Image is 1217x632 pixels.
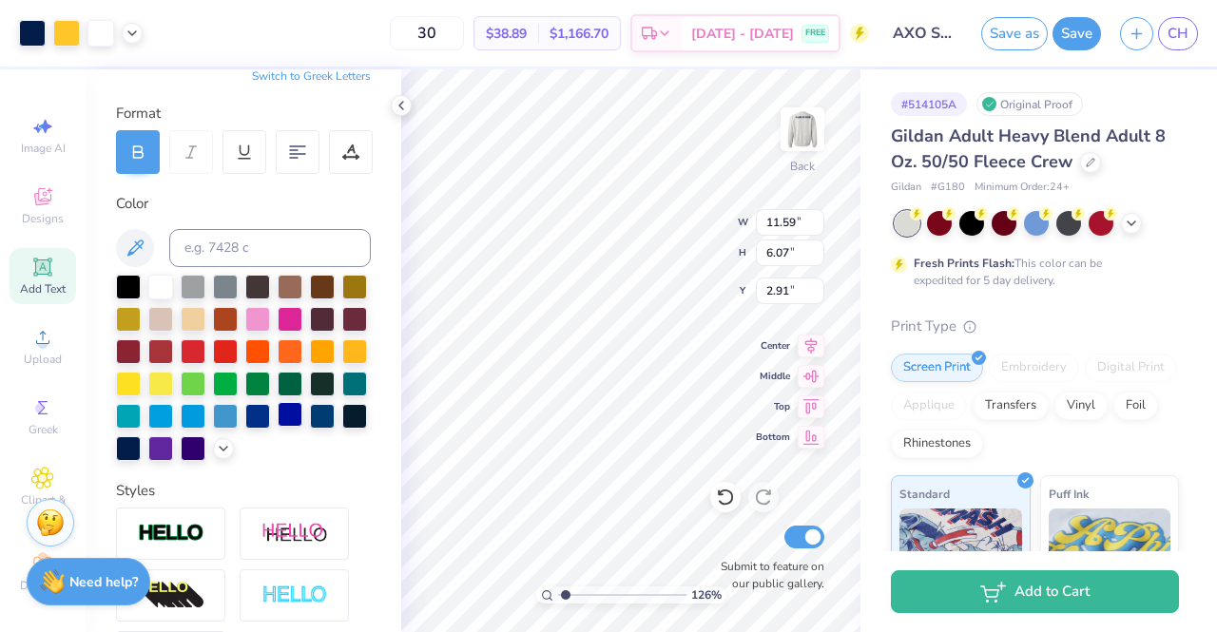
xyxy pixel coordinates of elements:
[756,400,790,413] span: Top
[116,480,371,502] div: Styles
[914,256,1014,271] strong: Fresh Prints Flash:
[1168,23,1188,45] span: CH
[69,573,138,591] strong: Need help?
[261,584,328,606] img: Negative Space
[891,430,983,458] div: Rhinestones
[891,180,921,196] span: Gildan
[805,27,825,40] span: FREE
[981,17,1048,50] button: Save as
[29,422,58,437] span: Greek
[1054,392,1108,420] div: Vinyl
[710,558,824,592] label: Submit to feature on our public gallery.
[899,508,1022,603] img: Standard
[783,110,821,148] img: Back
[10,492,76,523] span: Clipart & logos
[891,92,967,116] div: # 514105A
[891,354,983,382] div: Screen Print
[989,354,1079,382] div: Embroidery
[1113,392,1158,420] div: Foil
[756,431,790,444] span: Bottom
[1158,17,1198,50] a: CH
[138,581,204,611] img: 3d Illusion
[975,180,1070,196] span: Minimum Order: 24 +
[691,24,794,44] span: [DATE] - [DATE]
[550,24,608,44] span: $1,166.70
[1053,17,1101,50] button: Save
[252,68,371,84] button: Switch to Greek Letters
[21,141,66,156] span: Image AI
[756,370,790,383] span: Middle
[390,16,464,50] input: – –
[899,484,950,504] span: Standard
[756,339,790,353] span: Center
[891,316,1179,337] div: Print Type
[116,193,371,215] div: Color
[261,522,328,546] img: Shadow
[24,352,62,367] span: Upload
[891,570,1179,613] button: Add to Cart
[169,229,371,267] input: e.g. 7428 c
[138,523,204,545] img: Stroke
[1049,508,1171,603] img: Puff Ink
[22,211,64,226] span: Designs
[691,586,722,603] span: 126 %
[976,92,1083,116] div: Original Proof
[1085,354,1177,382] div: Digital Print
[973,392,1049,420] div: Transfers
[1049,484,1089,504] span: Puff Ink
[879,14,972,52] input: Untitled Design
[116,103,373,124] div: Format
[486,24,527,44] span: $38.89
[914,255,1148,289] div: This color can be expedited for 5 day delivery.
[790,158,815,175] div: Back
[931,180,965,196] span: # G180
[891,392,967,420] div: Applique
[20,281,66,297] span: Add Text
[20,578,66,593] span: Decorate
[891,124,1166,173] span: Gildan Adult Heavy Blend Adult 8 Oz. 50/50 Fleece Crew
